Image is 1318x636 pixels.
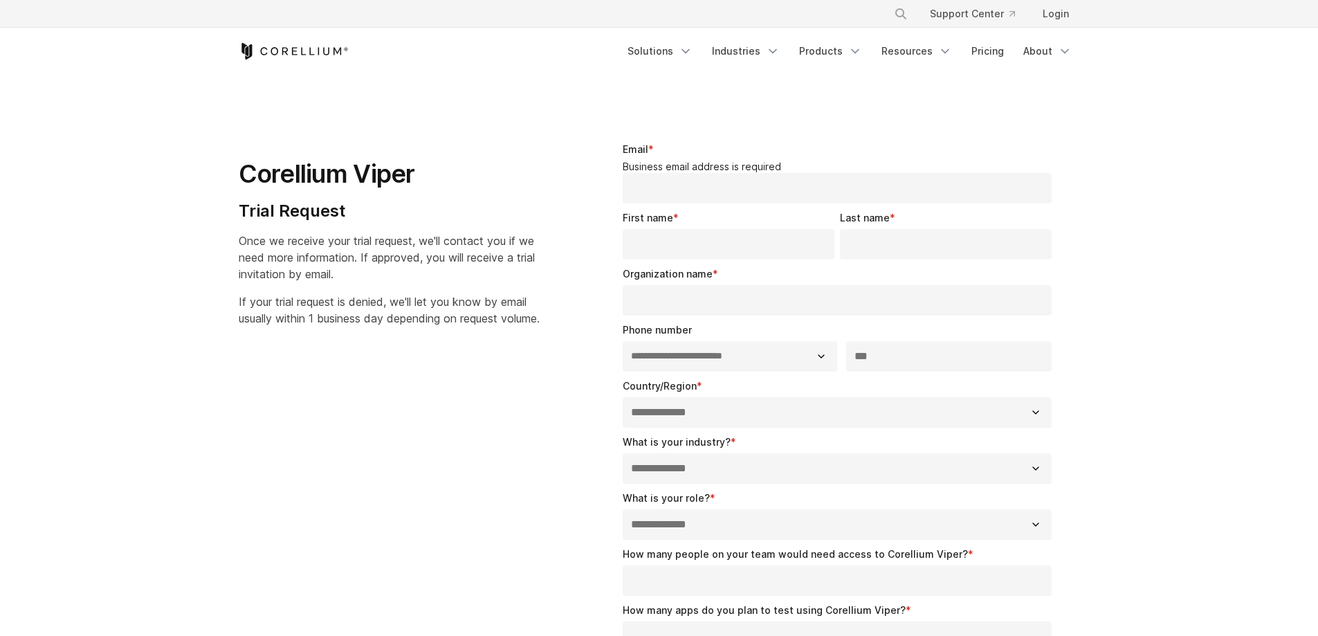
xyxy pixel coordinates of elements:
span: Last name [840,212,890,224]
span: Once we receive your trial request, we'll contact you if we need more information. If approved, y... [239,234,535,281]
span: How many apps do you plan to test using Corellium Viper? [623,604,906,616]
a: About [1015,39,1080,64]
h1: Corellium Viper [239,158,540,190]
a: Resources [873,39,960,64]
span: If your trial request is denied, we'll let you know by email usually within 1 business day depend... [239,295,540,325]
a: Corellium Home [239,43,349,60]
legend: Business email address is required [623,161,1058,173]
a: Industries [704,39,788,64]
a: Login [1032,1,1080,26]
a: Support Center [919,1,1026,26]
span: Organization name [623,268,713,280]
div: Navigation Menu [877,1,1080,26]
a: Solutions [619,39,701,64]
span: First name [623,212,673,224]
div: Navigation Menu [619,39,1080,64]
span: How many people on your team would need access to Corellium Viper? [623,548,968,560]
span: What is your role? [623,492,710,504]
span: What is your industry? [623,436,731,448]
a: Products [791,39,870,64]
span: Phone number [623,324,692,336]
span: Email [623,143,648,155]
h4: Trial Request [239,201,540,221]
span: Country/Region [623,380,697,392]
a: Pricing [963,39,1012,64]
button: Search [888,1,913,26]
